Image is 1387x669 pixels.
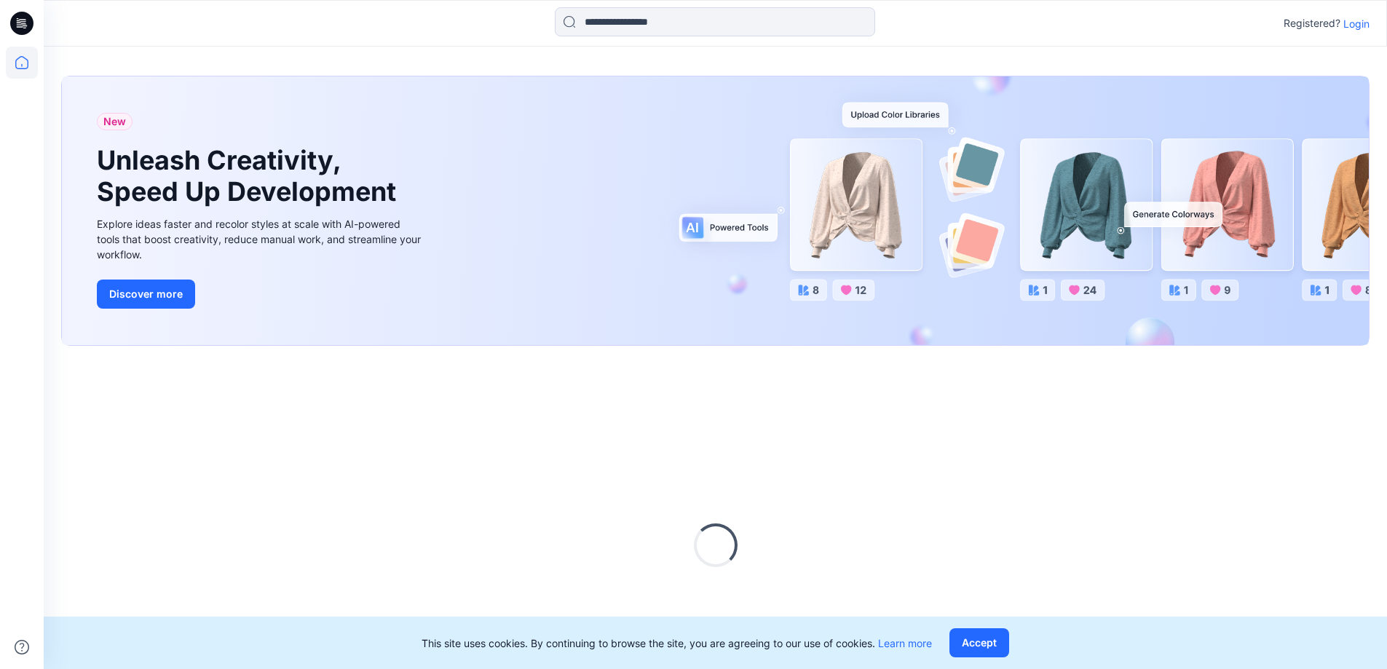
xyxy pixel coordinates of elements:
h1: Unleash Creativity, Speed Up Development [97,145,403,207]
p: This site uses cookies. By continuing to browse the site, you are agreeing to our use of cookies. [422,636,932,651]
div: Explore ideas faster and recolor styles at scale with AI-powered tools that boost creativity, red... [97,216,424,262]
button: Accept [949,628,1009,657]
p: Login [1343,16,1370,31]
span: New [103,113,126,130]
a: Learn more [878,637,932,649]
button: Discover more [97,280,195,309]
a: Discover more [97,280,424,309]
p: Registered? [1284,15,1340,32]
